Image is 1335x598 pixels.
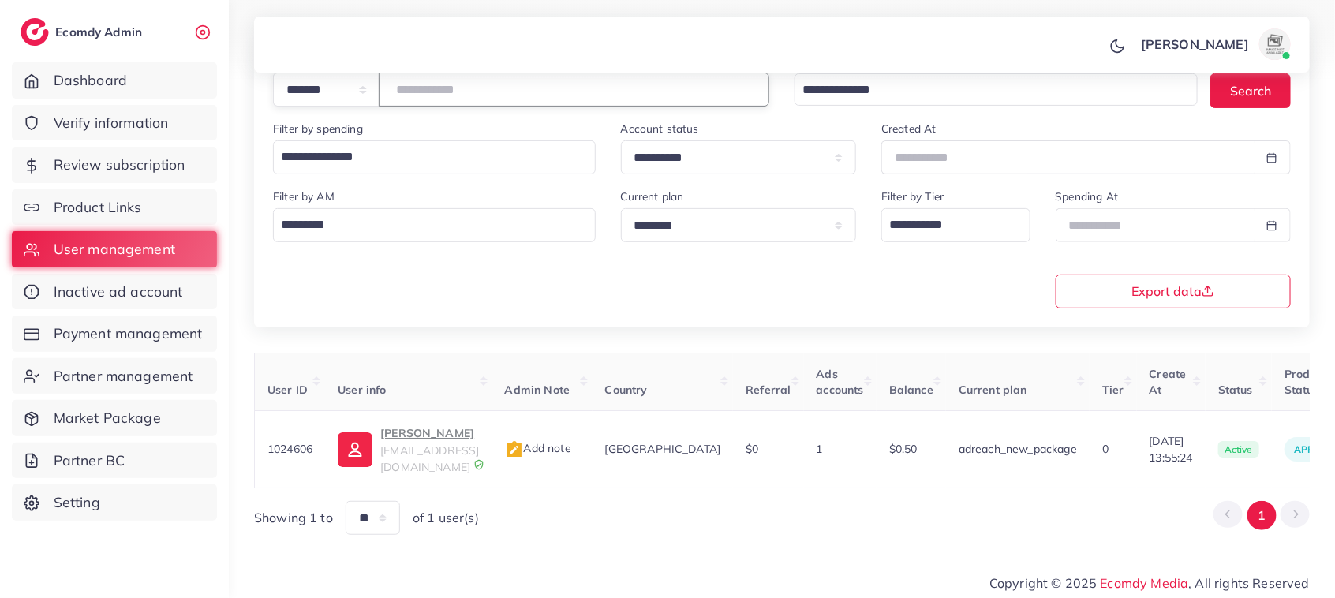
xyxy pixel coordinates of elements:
div: Search for option [273,140,596,174]
label: Current plan [621,189,684,204]
span: active [1218,441,1259,458]
button: Export data [1056,275,1292,308]
a: Product Links [12,189,217,226]
a: [PERSON_NAME][EMAIL_ADDRESS][DOMAIN_NAME] [338,424,479,475]
span: [GEOGRAPHIC_DATA] [605,442,721,456]
label: Filter by AM [273,189,335,204]
span: Inactive ad account [54,282,183,302]
a: Partner BC [12,443,217,479]
span: Tier [1102,383,1124,397]
img: ic-user-info.36bf1079.svg [338,432,372,467]
span: Create At [1150,367,1187,397]
input: Search for option [275,144,575,170]
p: [PERSON_NAME] [380,424,479,443]
label: Filter by Tier [881,189,944,204]
label: Account status [621,121,699,136]
img: avatar [1259,28,1291,60]
span: [DATE] 13:55:24 [1150,433,1193,465]
span: Verify information [54,113,169,133]
span: Product Status [1285,367,1326,397]
span: Balance [889,383,933,397]
a: User management [12,231,217,267]
span: Partner BC [54,450,125,471]
span: Admin Note [505,383,570,397]
span: Add note [505,441,571,455]
label: Spending At [1056,189,1119,204]
img: admin_note.cdd0b510.svg [505,440,524,459]
span: Ads accounts [817,367,864,397]
img: 9CAL8B2pu8EFxCJHYAAAAldEVYdGRhdGU6Y3JlYXRlADIwMjItMTItMDlUMDQ6NTg6MzkrMDA6MDBXSlgLAAAAJXRFWHRkYXR... [473,459,484,470]
span: Setting [54,492,100,513]
input: Search for option [797,78,1177,103]
div: Search for option [795,73,1198,106]
div: Search for option [881,208,1030,242]
a: [PERSON_NAME]avatar [1132,28,1297,60]
span: $0 [746,442,758,456]
span: Status [1218,383,1253,397]
span: Product Links [54,197,142,218]
a: Setting [12,484,217,521]
label: Created At [881,121,937,136]
button: Go to page 1 [1247,501,1277,530]
span: Country [605,383,648,397]
a: Review subscription [12,147,217,183]
span: User ID [267,383,308,397]
span: Referral [746,383,791,397]
a: logoEcomdy Admin [21,18,146,46]
span: User management [54,239,175,260]
span: 0 [1102,442,1109,456]
a: Dashboard [12,62,217,99]
span: 1 [817,442,823,456]
label: Filter by spending [273,121,363,136]
a: Partner management [12,358,217,394]
span: Current plan [959,383,1027,397]
span: $0.50 [889,442,918,456]
span: Showing 1 to [254,509,333,527]
span: adreach_new_package [959,442,1077,456]
span: Partner management [54,366,193,387]
img: logo [21,18,49,46]
span: Dashboard [54,70,127,91]
span: Export data [1131,285,1214,297]
span: Review subscription [54,155,185,175]
span: User info [338,383,386,397]
input: Search for option [275,211,575,238]
div: Search for option [273,208,596,242]
a: Verify information [12,105,217,141]
button: Search [1210,73,1291,107]
span: Payment management [54,323,203,344]
span: , All rights Reserved [1189,574,1310,592]
a: Ecomdy Media [1101,575,1189,591]
input: Search for option [884,211,1009,238]
span: of 1 user(s) [413,509,479,527]
p: [PERSON_NAME] [1141,35,1249,54]
span: Market Package [54,408,161,428]
ul: Pagination [1213,501,1310,530]
span: [EMAIL_ADDRESS][DOMAIN_NAME] [380,443,479,473]
a: Payment management [12,316,217,352]
span: Copyright © 2025 [989,574,1310,592]
a: Market Package [12,400,217,436]
h2: Ecomdy Admin [55,24,146,39]
a: Inactive ad account [12,274,217,310]
span: 1024606 [267,442,312,456]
